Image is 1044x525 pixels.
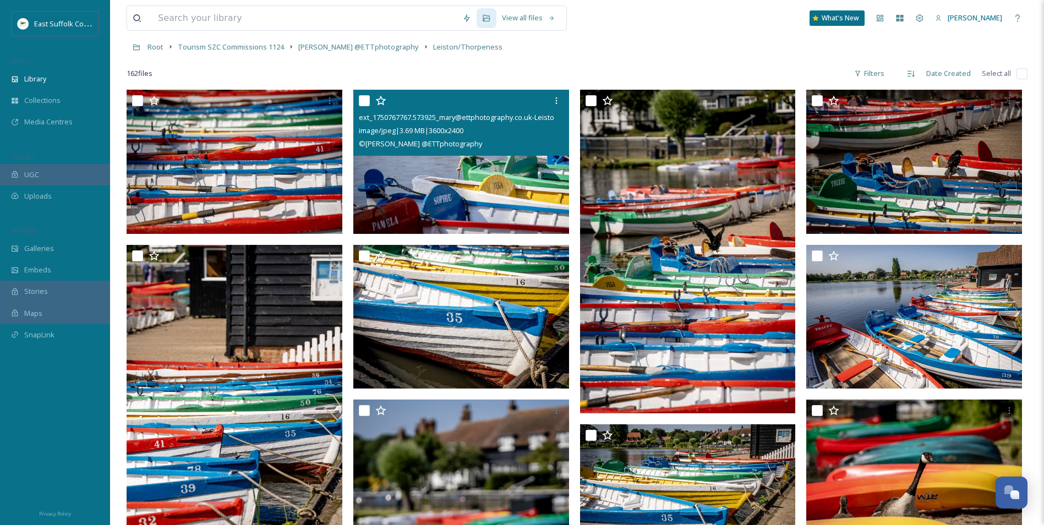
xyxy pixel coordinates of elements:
[18,18,29,29] img: ESC%20Logo.png
[127,68,152,79] span: 162 file s
[359,139,482,149] span: © [PERSON_NAME] @ETTphotography
[24,95,61,106] span: Collections
[24,286,48,297] span: Stories
[24,308,42,319] span: Maps
[24,191,52,201] span: Uploads
[353,90,569,234] img: ext_1750767767.573925_mary@ettphotography.co.uk-Leiston-Thorpeness-162.jpg
[127,90,342,234] img: ext_1750767768.428749_mary@ettphotography.co.uk-Leiston-Thorpeness-161.jpg
[982,68,1011,79] span: Select all
[39,506,71,519] a: Privacy Policy
[849,63,890,84] div: Filters
[24,117,73,127] span: Media Centres
[806,244,1022,389] img: ext_1750767703.538512_mary@ettphotography.co.uk-Leiston-Thorpeness-155.jpg
[580,90,796,413] img: ext_1750767766.50844_mary@ettphotography.co.uk-Leiston-Thorpeness-159.jpg
[298,40,419,53] a: [PERSON_NAME] @ETTphotography
[24,74,46,84] span: Library
[810,10,865,26] a: What's New
[24,265,51,275] span: Embeds
[152,6,457,30] input: Search your library
[178,42,284,52] span: Tourism SZC Commissions 1124
[24,169,39,180] span: UGC
[359,125,463,135] span: image/jpeg | 3.69 MB | 3600 x 2400
[39,510,71,517] span: Privacy Policy
[806,90,1022,234] img: ext_1750767765.792745_mary@ettphotography.co.uk-Leiston-Thorpeness-160.jpg
[298,42,419,52] span: [PERSON_NAME] @ETTphotography
[34,18,99,29] span: East Suffolk Council
[147,40,163,53] a: Root
[359,112,627,122] span: ext_1750767767.573925_mary@ettphotography.co.uk-Leiston-Thorpeness-162.jpg
[11,57,30,65] span: MEDIA
[24,243,54,254] span: Galleries
[433,40,502,53] a: Leiston/Thorpeness
[996,477,1027,508] button: Open Chat
[24,330,54,340] span: SnapLink
[921,63,976,84] div: Date Created
[11,152,35,161] span: COLLECT
[178,40,284,53] a: Tourism SZC Commissions 1124
[496,7,561,29] a: View all files
[930,7,1008,29] a: [PERSON_NAME]
[948,13,1002,23] span: [PERSON_NAME]
[353,244,569,389] img: ext_1750767715.600469_mary@ettphotography.co.uk-Leiston-Thorpeness-157.jpg
[433,42,502,52] span: Leiston/Thorpeness
[147,42,163,52] span: Root
[11,226,36,234] span: WIDGETS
